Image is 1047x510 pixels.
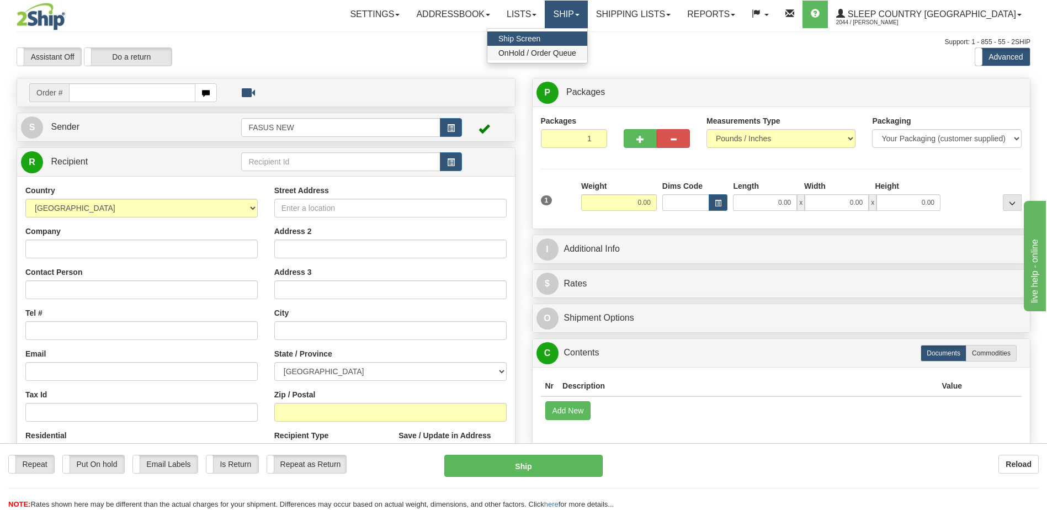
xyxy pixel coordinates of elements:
[536,342,559,364] span: C
[21,151,217,173] a: R Recipient
[241,118,440,137] input: Sender Id
[869,194,876,211] span: x
[937,376,966,396] th: Value
[17,48,81,66] label: Assistant Off
[921,345,966,362] label: Documents
[1003,194,1022,211] div: ...
[21,151,43,173] span: R
[274,307,289,318] label: City
[536,273,559,295] span: $
[17,38,1030,47] div: Support: 1 - 855 - 55 - 2SHIP
[804,180,826,192] label: Width
[544,500,559,508] a: here
[25,430,67,441] label: Residential
[498,34,540,43] span: Ship Screen
[25,348,46,359] label: Email
[797,194,805,211] span: x
[733,180,759,192] label: Length
[588,1,679,28] a: Shipping lists
[274,267,312,278] label: Address 3
[25,226,61,237] label: Company
[8,7,102,20] div: live help - online
[536,81,1027,104] a: P Packages
[558,376,937,396] th: Description
[206,455,258,473] label: Is Return
[581,180,607,192] label: Weight
[845,9,1016,19] span: Sleep Country [GEOGRAPHIC_DATA]
[536,307,559,330] span: O
[21,116,241,139] a: S Sender
[662,180,703,192] label: Dims Code
[541,115,577,126] label: Packages
[9,455,54,473] label: Repeat
[536,273,1027,295] a: $Rates
[21,116,43,139] span: S
[408,1,498,28] a: Addressbook
[1022,199,1046,311] iframe: chat widget
[541,195,552,205] span: 1
[828,1,1030,28] a: Sleep Country [GEOGRAPHIC_DATA] 2044 / [PERSON_NAME]
[679,1,743,28] a: Reports
[267,455,346,473] label: Repeat as Return
[536,342,1027,364] a: CContents
[545,401,591,420] button: Add New
[487,31,587,46] a: Ship Screen
[84,48,172,66] label: Do a return
[241,152,440,171] input: Recipient Id
[63,455,124,473] label: Put On hold
[274,185,329,196] label: Street Address
[133,455,198,473] label: Email Labels
[536,238,1027,261] a: IAdditional Info
[536,238,559,261] span: I
[545,1,587,28] a: Ship
[966,345,1017,362] label: Commodities
[536,82,559,104] span: P
[25,267,82,278] label: Contact Person
[29,83,69,102] span: Order #
[706,115,780,126] label: Measurements Type
[836,17,919,28] span: 2044 / [PERSON_NAME]
[25,307,42,318] label: Tel #
[872,115,911,126] label: Packaging
[274,226,312,237] label: Address 2
[536,307,1027,330] a: OShipment Options
[274,430,329,441] label: Recipient Type
[444,455,602,477] button: Ship
[487,46,587,60] a: OnHold / Order Queue
[274,389,316,400] label: Zip / Postal
[51,122,79,131] span: Sender
[975,48,1030,66] label: Advanced
[274,199,507,217] input: Enter a location
[875,180,899,192] label: Height
[25,389,47,400] label: Tax Id
[498,49,576,57] span: OnHold / Order Queue
[25,185,55,196] label: Country
[398,430,506,452] label: Save / Update in Address Book
[51,157,88,166] span: Recipient
[998,455,1039,474] button: Reload
[8,500,30,508] span: NOTE:
[566,87,605,97] span: Packages
[541,376,559,396] th: Nr
[342,1,408,28] a: Settings
[17,3,65,30] img: logo2044.jpg
[274,348,332,359] label: State / Province
[1006,460,1032,469] b: Reload
[498,1,545,28] a: Lists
